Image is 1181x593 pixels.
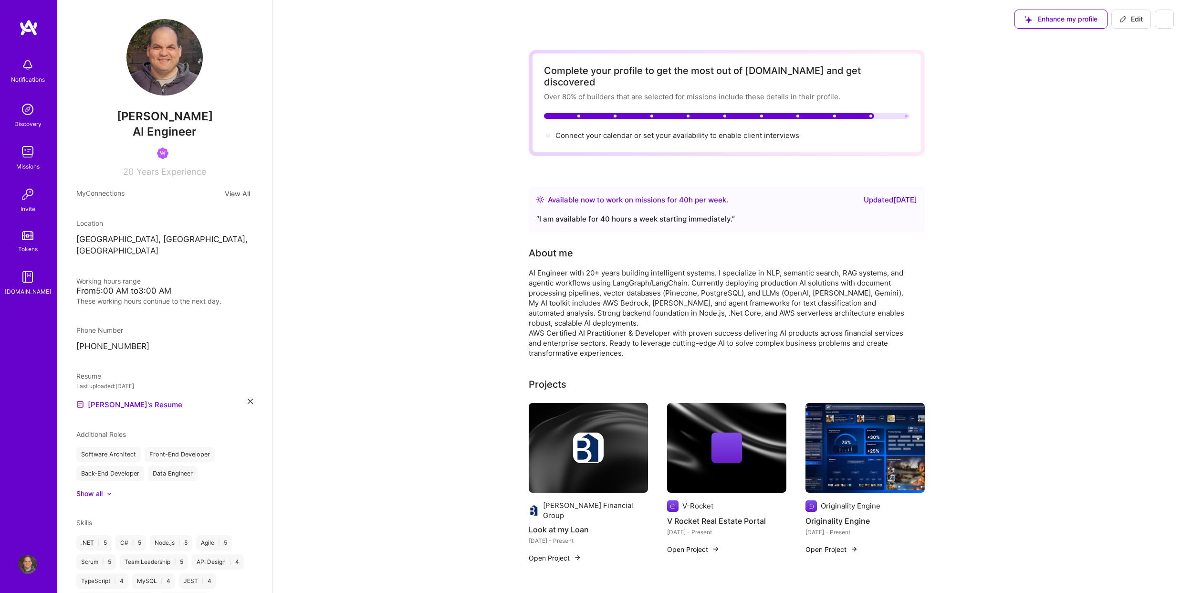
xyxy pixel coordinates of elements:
[805,403,925,493] img: Originality Engine
[161,577,163,585] span: |
[76,554,116,570] div: Scrum 5
[126,19,203,95] img: User Avatar
[102,558,104,566] span: |
[18,555,37,574] img: User Avatar
[114,577,116,585] span: |
[18,55,37,74] img: bell
[196,535,232,551] div: Agile 5
[1024,16,1032,23] i: icon SuggestedTeams
[248,399,253,404] i: icon Close
[667,515,786,527] h4: V Rocket Real Estate Portal
[132,573,175,589] div: MySQL 4
[529,553,581,563] button: Open Project
[548,194,728,206] div: Available now to work on missions for h per week .
[805,527,925,537] div: [DATE] - Present
[192,554,244,570] div: API Design 4
[76,466,144,481] div: Back-End Developer
[529,268,910,358] div: AI Engineer with 20+ years building intelligent systems. I specialize in NLP, semantic search, RA...
[529,536,648,546] div: [DATE] - Present
[115,535,146,551] div: C# 5
[555,131,799,140] span: Connect your calendar or set your availability to enable client interviews
[667,500,679,512] img: Company logo
[18,267,37,286] img: guide book
[202,577,204,585] span: |
[76,286,253,296] div: From 5:00 AM to 3:00 AM
[1111,10,1151,29] button: Edit
[150,535,192,551] div: Node.js 5
[18,244,38,254] div: Tokens
[132,539,134,547] span: |
[145,447,215,462] div: Front-End Developer
[76,188,125,199] span: My Connections
[821,501,880,511] div: Originality Engine
[76,341,253,352] p: [PHONE_NUMBER]
[148,466,198,481] div: Data Engineer
[536,196,544,203] img: Availability
[123,167,134,177] span: 20
[574,554,581,561] img: arrow-right
[11,74,45,85] div: Notifications
[76,447,141,462] div: Software Architect
[544,92,909,102] div: Over 80% of builders that are selected for missions include these details in their profile.
[529,505,539,516] img: Company logo
[864,194,917,206] div: Updated [DATE]
[1119,14,1143,24] span: Edit
[76,296,253,306] div: These working hours continue to the next day.
[133,125,197,138] span: AI Engineer
[805,515,925,527] h4: Originality Engine
[76,573,128,589] div: TypeScript 4
[679,195,689,204] span: 40
[573,433,604,463] img: Company logo
[544,65,909,88] div: Complete your profile to get the most out of [DOMAIN_NAME] and get discovered
[76,430,126,438] span: Additional Roles
[543,500,648,520] div: [PERSON_NAME] Financial Group
[1024,14,1097,24] span: Enhance my profile
[19,19,38,36] img: logo
[178,539,180,547] span: |
[120,554,188,570] div: Team Leadership 5
[712,545,720,553] img: arrow-right
[805,500,817,512] img: Company logo
[76,381,253,391] div: Last uploaded: [DATE]
[230,558,231,566] span: |
[222,188,253,199] button: View All
[76,109,253,124] span: [PERSON_NAME]
[667,527,786,537] div: [DATE] - Present
[536,213,917,225] div: “ I am available for 40 hours a week starting immediately. ”
[179,573,216,589] div: JEST 4
[682,501,713,511] div: V-Rocket
[529,523,648,536] h4: Look at my Loan
[76,535,112,551] div: .NET 5
[667,544,720,554] button: Open Project
[136,167,206,177] span: Years Experience
[850,545,858,553] img: arrow-right
[18,100,37,119] img: discovery
[76,326,123,334] span: Phone Number
[529,246,573,260] div: About me
[16,555,40,574] a: User Avatar
[5,286,51,296] div: [DOMAIN_NAME]
[98,539,100,547] span: |
[16,161,40,171] div: Missions
[157,148,168,159] img: Been on Mission
[14,119,42,129] div: Discovery
[76,401,84,408] img: Resume
[76,519,92,527] span: Skills
[76,399,182,410] a: [PERSON_NAME]'s Resume
[667,403,786,493] img: cover
[76,218,253,228] div: Location
[76,489,103,498] div: Show all
[529,377,566,392] div: Projects
[18,142,37,161] img: teamwork
[76,277,141,285] span: Working hours range
[22,231,33,240] img: tokens
[805,544,858,554] button: Open Project
[1014,10,1108,29] button: Enhance my profile
[76,234,253,257] p: [GEOGRAPHIC_DATA], [GEOGRAPHIC_DATA], [GEOGRAPHIC_DATA]
[529,403,648,493] img: cover
[76,372,101,380] span: Resume
[218,539,220,547] span: |
[21,204,35,214] div: Invite
[174,558,176,566] span: |
[18,185,37,204] img: Invite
